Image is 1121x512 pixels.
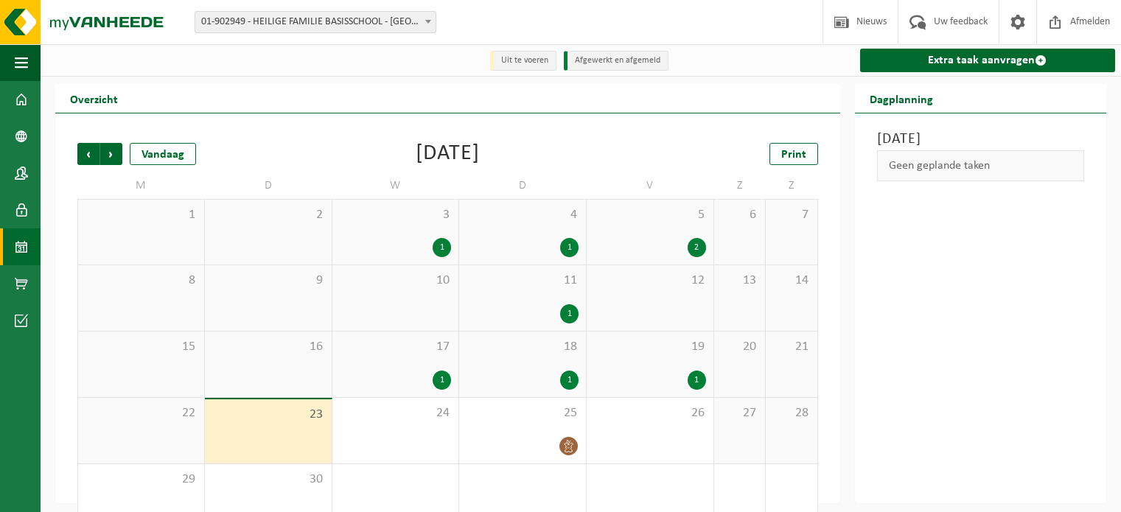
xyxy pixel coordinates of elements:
[877,128,1085,150] h3: [DATE]
[212,273,324,289] span: 9
[205,172,332,199] td: D
[85,405,197,421] span: 22
[722,207,758,223] span: 6
[212,207,324,223] span: 2
[85,207,197,223] span: 1
[855,84,948,113] h2: Dagplanning
[433,371,451,390] div: 1
[773,405,809,421] span: 28
[773,339,809,355] span: 21
[85,471,197,488] span: 29
[688,238,706,257] div: 2
[340,273,452,289] span: 10
[781,149,806,161] span: Print
[467,405,579,421] span: 25
[773,273,809,289] span: 14
[860,49,1116,72] a: Extra taak aanvragen
[433,238,451,257] div: 1
[212,407,324,423] span: 23
[77,172,205,199] td: M
[688,371,706,390] div: 1
[560,238,579,257] div: 1
[55,84,133,113] h2: Overzicht
[340,339,452,355] span: 17
[560,371,579,390] div: 1
[212,471,324,488] span: 30
[594,207,706,223] span: 5
[594,273,706,289] span: 12
[490,51,556,71] li: Uit te voeren
[459,172,587,199] td: D
[195,12,436,32] span: 01-902949 - HEILIGE FAMILIE BASISSCHOOL - TIELT
[130,143,196,165] div: Vandaag
[560,304,579,323] div: 1
[587,172,714,199] td: V
[594,405,706,421] span: 26
[195,11,436,33] span: 01-902949 - HEILIGE FAMILIE BASISSCHOOL - TIELT
[766,172,817,199] td: Z
[85,339,197,355] span: 15
[564,51,668,71] li: Afgewerkt en afgemeld
[467,207,579,223] span: 4
[467,339,579,355] span: 18
[722,273,758,289] span: 13
[416,143,480,165] div: [DATE]
[769,143,818,165] a: Print
[714,172,766,199] td: Z
[332,172,460,199] td: W
[773,207,809,223] span: 7
[340,405,452,421] span: 24
[467,273,579,289] span: 11
[77,143,99,165] span: Vorige
[594,339,706,355] span: 19
[722,405,758,421] span: 27
[877,150,1085,181] div: Geen geplande taken
[340,207,452,223] span: 3
[212,339,324,355] span: 16
[722,339,758,355] span: 20
[100,143,122,165] span: Volgende
[85,273,197,289] span: 8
